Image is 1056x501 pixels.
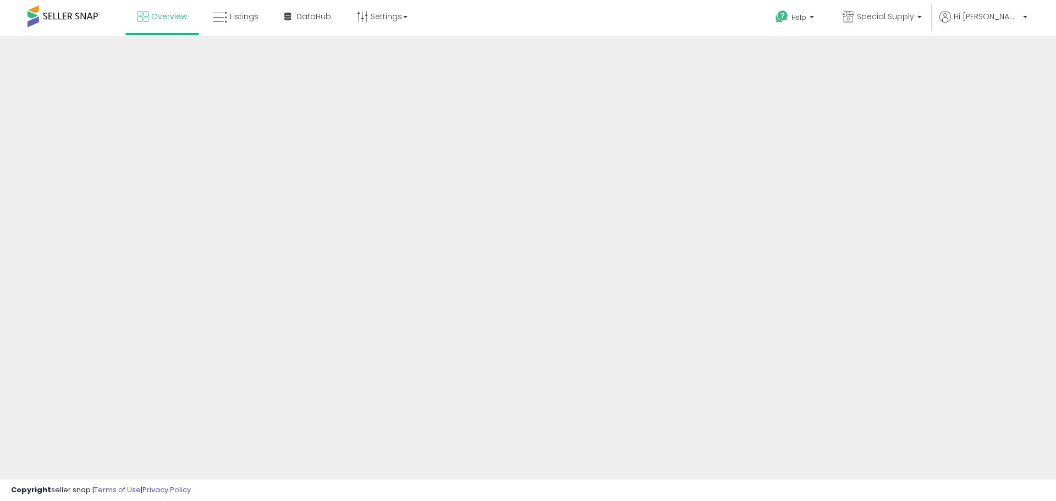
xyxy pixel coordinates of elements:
[230,11,258,22] span: Listings
[791,13,806,22] span: Help
[296,11,331,22] span: DataHub
[939,11,1027,36] a: Hi [PERSON_NAME]
[775,10,789,24] i: Get Help
[857,11,914,22] span: Special Supply
[142,485,191,495] a: Privacy Policy
[954,11,1020,22] span: Hi [PERSON_NAME]
[94,485,141,495] a: Terms of Use
[767,2,825,36] a: Help
[151,11,187,22] span: Overview
[11,485,191,496] div: seller snap | |
[11,485,51,495] strong: Copyright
